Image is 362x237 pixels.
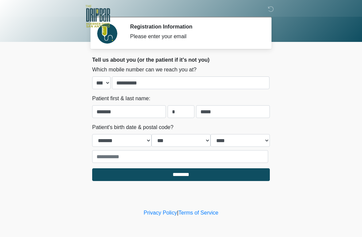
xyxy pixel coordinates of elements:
h2: Tell us about you (or the patient if it's not you) [92,57,270,63]
div: Please enter your email [130,33,260,41]
img: The DRIPBaR - The Strand at Huebner Oaks Logo [85,5,110,27]
a: | [177,210,178,216]
label: Patient first & last name: [92,95,150,103]
img: Agent Avatar [97,23,117,44]
a: Privacy Policy [144,210,177,216]
label: Which mobile number can we reach you at? [92,66,196,74]
a: Terms of Service [178,210,218,216]
label: Patient's birth date & postal code? [92,123,173,131]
